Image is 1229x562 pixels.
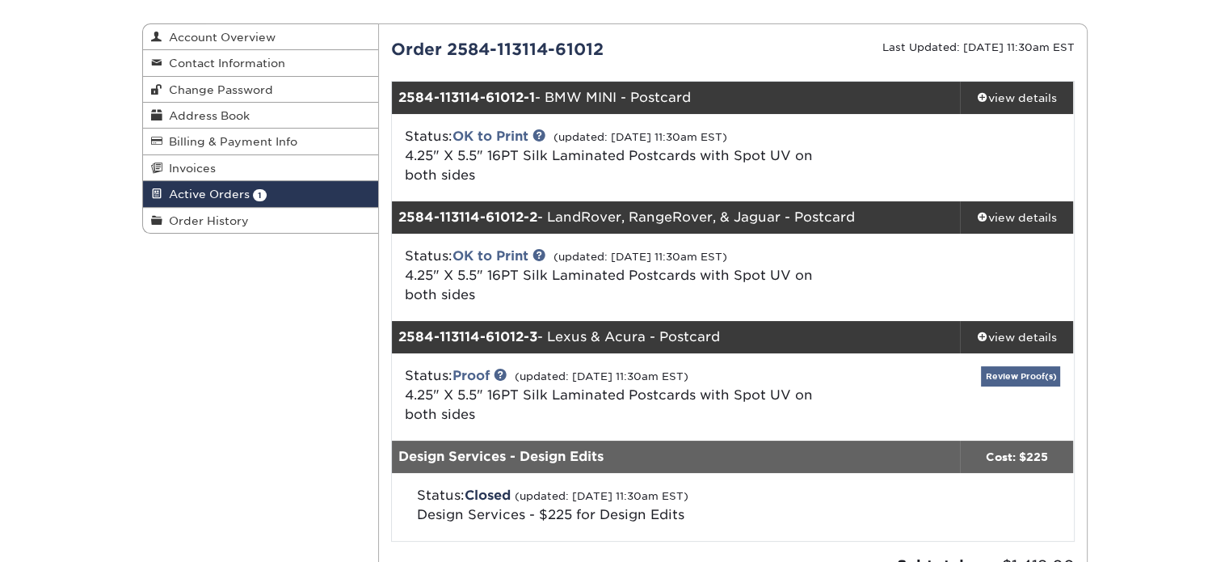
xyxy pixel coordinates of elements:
small: (updated: [DATE] 11:30am EST) [515,490,688,502]
div: - Lexus & Acura - Postcard [392,321,960,353]
a: Billing & Payment Info [143,129,379,154]
a: Order History [143,208,379,233]
div: Status: [405,486,842,525]
div: Status: [393,127,846,185]
small: (updated: [DATE] 11:30am EST) [553,131,727,143]
div: Order 2584-113114-61012 [379,37,733,61]
span: 4.25" X 5.5" 16PT Silk Laminated Postcards with Spot UV on both sides [405,148,813,183]
a: Contact Information [143,50,379,76]
a: Proof [452,368,490,383]
a: Invoices [143,155,379,181]
strong: Design Services - Design Edits [398,449,604,464]
a: view details [960,82,1074,114]
strong: Cost: $225 [986,450,1048,463]
span: 1 [253,189,267,201]
div: view details [960,209,1074,226]
div: view details [960,90,1074,106]
div: view details [960,329,1074,345]
a: view details [960,201,1074,234]
span: Billing & Payment Info [162,135,297,148]
a: 4.25" X 5.5" 16PT Silk Laminated Postcards with Spot UV on both sides [405,268,813,302]
span: Active Orders [162,188,250,201]
span: Change Password [162,83,273,96]
strong: 2584-113114-61012-3 [398,329,537,344]
a: Review Proof(s) [981,366,1060,387]
a: view details [960,321,1074,353]
a: Change Password [143,77,379,103]
a: OK to Print [452,248,528,264]
small: Last Updated: [DATE] 11:30am EST [882,41,1075,53]
div: Status: [393,366,846,425]
a: OK to Print [452,129,528,144]
div: Status: [393,247,846,305]
span: Contact Information [162,57,285,70]
span: Design Services - $225 for Design Edits [417,507,684,522]
div: - LandRover, RangeRover, & Jaguar - Postcard [392,201,960,234]
span: Order History [162,214,249,227]
small: (updated: [DATE] 11:30am EST) [553,251,727,263]
strong: 2584-113114-61012-1 [398,90,535,105]
a: Address Book [143,103,379,129]
span: Address Book [162,109,250,122]
a: 4.25" X 5.5" 16PT Silk Laminated Postcards with Spot UV on both sides [405,387,813,422]
div: - BMW MINI - Postcard [392,82,960,114]
a: Active Orders 1 [143,181,379,207]
strong: 2584-113114-61012-2 [398,209,537,225]
span: Closed [465,488,511,503]
small: (updated: [DATE] 11:30am EST) [515,370,688,382]
span: Account Overview [162,31,276,44]
span: Invoices [162,162,216,175]
a: Account Overview [143,24,379,50]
